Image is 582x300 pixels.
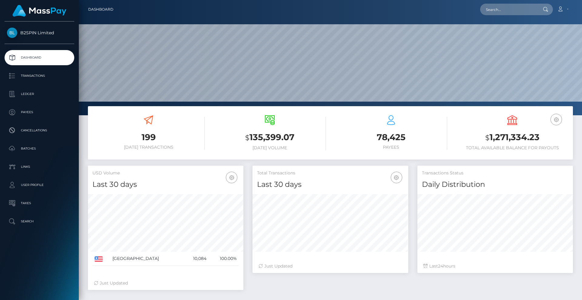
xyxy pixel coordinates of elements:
[7,217,72,226] p: Search
[5,196,74,211] a: Taxes
[92,145,205,150] h6: [DATE] Transactions
[5,214,74,229] a: Search
[7,53,72,62] p: Dashboard
[5,68,74,83] a: Transactions
[92,131,205,143] h3: 199
[5,105,74,120] a: Payees
[209,252,239,266] td: 100.00%
[7,180,72,190] p: User Profile
[456,131,568,144] h3: 1,271,334.23
[214,131,326,144] h3: 135,399.07
[456,145,568,150] h6: Total Available Balance for Payouts
[257,170,403,176] h5: Total Transactions
[183,252,208,266] td: 10,084
[7,162,72,171] p: Links
[95,256,103,262] img: US.png
[423,263,567,269] div: Last hours
[7,108,72,117] p: Payees
[485,133,490,142] small: $
[7,28,17,38] img: B2SPIN Limited
[5,123,74,138] a: Cancellations
[5,141,74,156] a: Batches
[7,144,72,153] p: Batches
[5,159,74,174] a: Links
[5,177,74,193] a: User Profile
[94,280,237,286] div: Just Updated
[422,179,568,190] h4: Daily Distribution
[214,145,326,150] h6: [DATE] Volume
[259,263,402,269] div: Just Updated
[88,3,113,16] a: Dashboard
[92,170,239,176] h5: USD Volume
[7,126,72,135] p: Cancellations
[422,170,568,176] h5: Transactions Status
[335,131,447,143] h3: 78,425
[12,5,66,17] img: MassPay Logo
[335,145,447,150] h6: Payees
[438,263,443,269] span: 24
[7,89,72,99] p: Ledger
[245,133,249,142] small: $
[257,179,403,190] h4: Last 30 days
[110,252,183,266] td: [GEOGRAPHIC_DATA]
[92,179,239,190] h4: Last 30 days
[480,4,537,15] input: Search...
[5,30,74,35] span: B2SPIN Limited
[5,50,74,65] a: Dashboard
[7,71,72,80] p: Transactions
[5,86,74,102] a: Ledger
[7,199,72,208] p: Taxes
